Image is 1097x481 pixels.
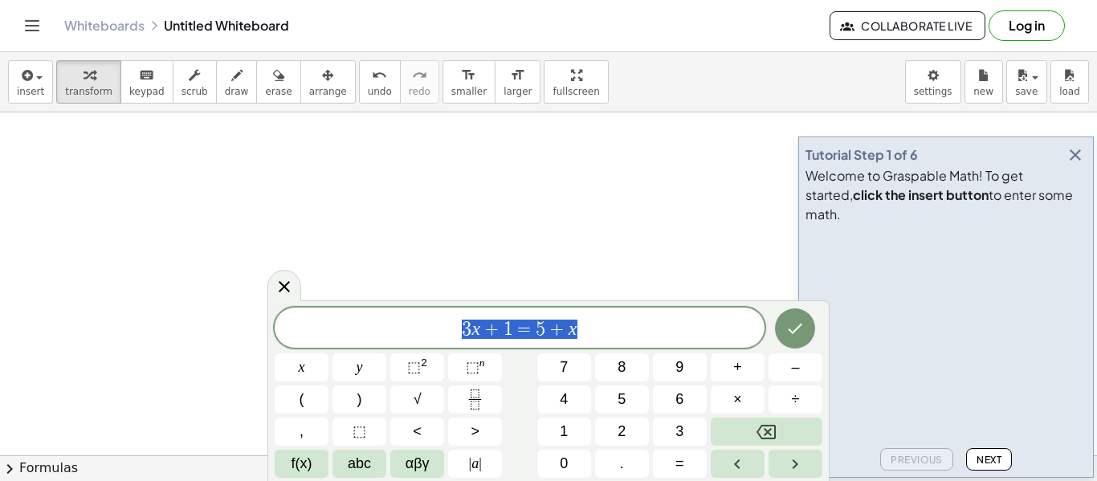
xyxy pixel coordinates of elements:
button: redoredo [400,60,439,104]
span: new [973,86,993,97]
span: insert [17,86,44,97]
button: Toggle navigation [19,13,45,39]
span: ) [357,389,362,410]
div: Welcome to Graspable Math! To get started, to enter some math. [805,166,1087,224]
span: arrange [309,86,347,97]
button: Greater than [448,418,502,446]
button: Log in [989,10,1065,41]
span: . [620,453,624,475]
span: ⬚ [353,421,366,442]
button: 2 [595,418,649,446]
button: x [275,353,328,381]
button: Less than [390,418,444,446]
i: format_size [461,66,476,85]
button: Alphabet [332,450,386,478]
span: Next [977,454,1001,466]
button: Left arrow [711,450,765,478]
span: save [1015,86,1038,97]
span: + [545,320,569,339]
span: draw [225,86,249,97]
button: format_sizelarger [495,60,540,104]
button: 8 [595,353,649,381]
button: 6 [653,385,707,414]
button: 5 [595,385,649,414]
i: undo [372,66,387,85]
span: 2 [618,421,626,442]
a: Whiteboards [64,18,145,34]
button: fullscreen [544,60,608,104]
span: 0 [560,453,568,475]
button: keyboardkeypad [120,60,173,104]
span: , [300,421,304,442]
button: Superscript [448,353,502,381]
span: erase [265,86,292,97]
button: draw [216,60,258,104]
sup: 2 [421,357,427,369]
button: ) [332,385,386,414]
span: scrub [181,86,208,97]
span: + [733,357,742,378]
button: Next [966,448,1012,471]
span: 3 [462,320,471,339]
span: larger [504,86,532,97]
span: 1 [560,421,568,442]
span: < [413,421,422,442]
button: Square root [390,385,444,414]
button: Divide [769,385,822,414]
button: Functions [275,450,328,478]
button: format_sizesmaller [442,60,495,104]
button: insert [8,60,53,104]
button: Times [711,385,765,414]
button: Absolute value [448,450,502,478]
span: smaller [451,86,487,97]
button: y [332,353,386,381]
span: transform [65,86,112,97]
span: x [299,357,305,378]
span: ÷ [792,389,800,410]
button: Placeholder [332,418,386,446]
button: 0 [537,450,591,478]
span: αβγ [406,453,430,475]
button: 1 [537,418,591,446]
button: load [1050,60,1089,104]
var: x [569,318,577,339]
span: 7 [560,357,568,378]
span: y [357,357,363,378]
button: 4 [537,385,591,414]
button: settings [905,60,961,104]
button: 3 [653,418,707,446]
button: Greek alphabet [390,450,444,478]
span: ⬚ [407,359,421,375]
span: abc [348,453,371,475]
span: settings [914,86,952,97]
span: 3 [675,421,683,442]
span: √ [414,389,422,410]
button: 9 [653,353,707,381]
button: Minus [769,353,822,381]
button: Right arrow [769,450,822,478]
button: erase [256,60,300,104]
span: a [469,453,482,475]
span: undo [368,86,392,97]
span: 8 [618,357,626,378]
span: | [469,455,472,471]
span: 5 [536,320,545,339]
span: 9 [675,357,683,378]
button: save [1006,60,1047,104]
button: new [964,60,1003,104]
span: f(x) [292,453,312,475]
span: > [471,421,479,442]
span: keypad [129,86,165,97]
span: fullscreen [553,86,599,97]
span: | [479,455,482,471]
button: Squared [390,353,444,381]
span: load [1059,86,1080,97]
button: Backspace [711,418,822,446]
div: Tutorial Step 1 of 6 [805,145,918,165]
span: – [791,357,799,378]
button: Equals [653,450,707,478]
button: Collaborate Live [830,11,985,40]
button: Fraction [448,385,502,414]
button: ( [275,385,328,414]
span: 4 [560,389,568,410]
